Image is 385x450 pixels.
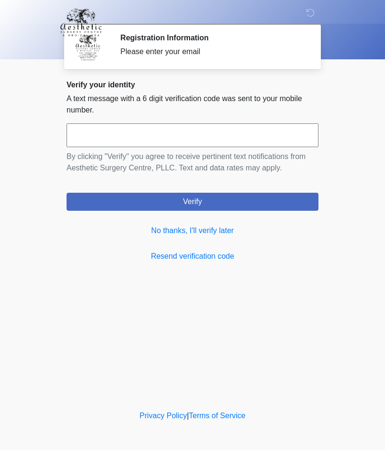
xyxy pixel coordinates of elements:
[74,33,102,62] img: Agent Avatar
[67,93,318,116] p: A text message with a 6 digit verification code was sent to your mobile number.
[67,251,318,262] a: Resend verification code
[67,225,318,236] a: No thanks, I'll verify later
[67,80,318,89] h2: Verify your identity
[189,412,245,420] a: Terms of Service
[140,412,187,420] a: Privacy Policy
[67,151,318,174] p: By clicking "Verify" you agree to receive pertinent text notifications from Aesthetic Surgery Cen...
[187,412,189,420] a: |
[57,7,105,37] img: Aesthetic Surgery Centre, PLLC Logo
[120,46,304,57] div: Please enter your email
[67,193,318,211] button: Verify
